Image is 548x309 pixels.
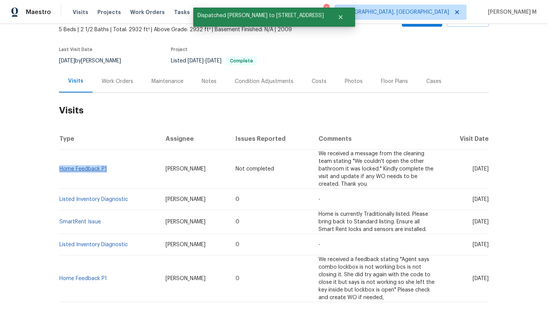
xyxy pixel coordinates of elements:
div: Visits [68,77,83,85]
span: [DATE] [205,58,221,64]
a: Home Feedback P1 [59,166,107,172]
span: [DATE] [473,242,489,247]
span: - [319,197,320,202]
span: 0 [236,242,239,247]
div: Costs [312,78,327,85]
div: 1 [323,5,329,12]
th: Type [59,128,159,150]
span: [PERSON_NAME] [166,197,205,202]
span: [PERSON_NAME] [166,166,205,172]
span: Projects [97,8,121,16]
span: Last Visit Date [59,47,92,52]
th: Visit Date [441,128,489,150]
div: Floor Plans [381,78,408,85]
span: [DATE] [59,58,75,64]
span: [PERSON_NAME] [166,219,205,225]
span: [DATE] [473,166,489,172]
h2: Visits [59,93,489,128]
span: [GEOGRAPHIC_DATA], [GEOGRAPHIC_DATA] [341,8,449,16]
span: 5 Beds | 2 1/2 Baths | Total: 2932 ft² | Above Grade: 2932 ft² | Basement Finished: N/A | 2009 [59,26,335,33]
span: We received a feedback stating "Agent says combo lockbox is not working bcs is not closing it. Sh... [319,257,435,300]
button: Close [328,10,353,25]
div: Cases [426,78,441,85]
th: Assignee [159,128,229,150]
span: Not completed [236,166,274,172]
div: Photos [345,78,363,85]
span: - [188,58,221,64]
span: 0 [236,219,239,225]
div: Maintenance [151,78,183,85]
span: We received a message from the cleaning team stating "We couldn't open the other bathroom it was ... [319,151,433,187]
span: - [319,242,320,247]
span: 0 [236,276,239,281]
th: Issues Reported [229,128,313,150]
span: [PERSON_NAME] [166,276,205,281]
span: [DATE] [188,58,204,64]
div: by [PERSON_NAME] [59,56,130,65]
span: Dispatched [PERSON_NAME] to [STREET_ADDRESS] [193,8,328,24]
a: Home Feedback P1 [59,276,107,281]
span: [PERSON_NAME] [166,242,205,247]
span: Maestro [26,8,51,16]
span: Tasks [174,10,190,15]
span: 0 [236,197,239,202]
span: [DATE] [473,197,489,202]
span: Visits [73,8,88,16]
span: Complete [227,59,256,63]
span: Listed [171,58,257,64]
span: [DATE] [473,219,489,225]
a: Listed Inventory Diagnostic [59,242,128,247]
th: Comments [312,128,441,150]
a: SmartRent Issue [59,219,101,225]
span: Work Orders [130,8,165,16]
span: Home is currently Traditionally listed. Please bring back to Standard listing. Ensure all Smart R... [319,212,428,232]
div: Notes [202,78,217,85]
div: Condition Adjustments [235,78,293,85]
span: [DATE] [473,276,489,281]
span: [PERSON_NAME] M [485,8,537,16]
a: Listed Inventory Diagnostic [59,197,128,202]
div: Work Orders [102,78,133,85]
span: Project [171,47,188,52]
